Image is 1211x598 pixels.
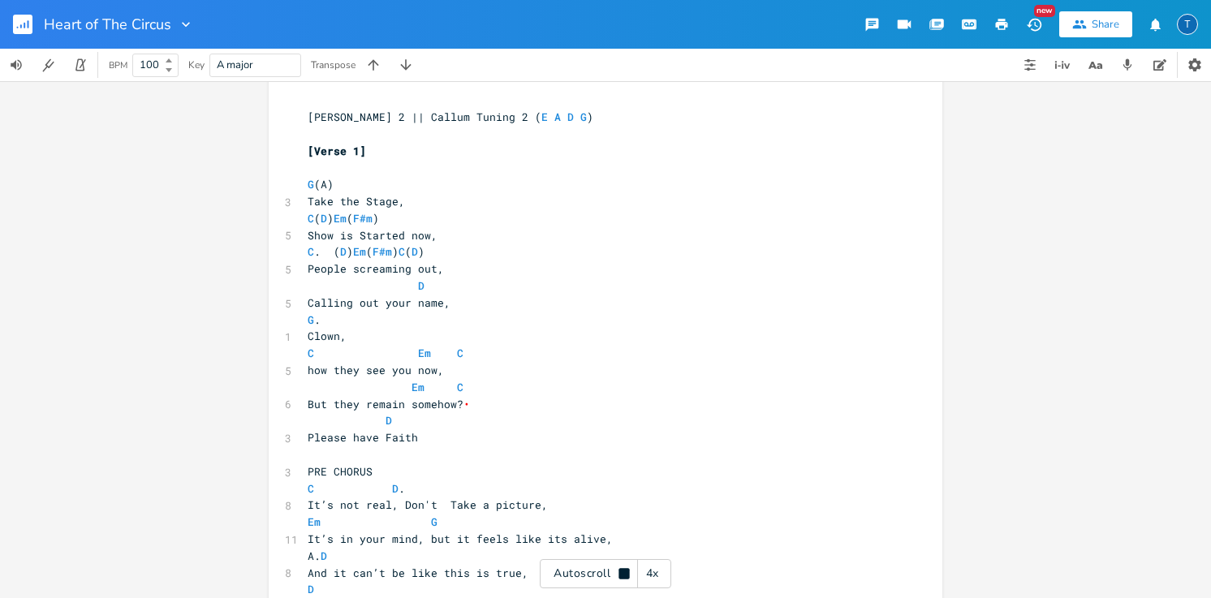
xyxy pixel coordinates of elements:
[308,244,314,259] span: C
[308,144,366,158] span: [Verse 1]
[418,346,431,360] span: Em
[321,549,327,563] span: D
[308,244,424,259] span: . ( ) ( ) ( )
[321,211,327,226] span: D
[353,244,366,259] span: Em
[308,228,437,243] span: Show is Started now,
[457,346,463,360] span: C
[1018,10,1050,39] button: New
[308,110,593,124] span: [PERSON_NAME] 2 || Callum Tuning 2 ( )
[431,514,437,529] span: G
[308,397,470,411] span: But they remain somehow?
[308,312,314,327] span: G
[554,110,561,124] span: A
[109,61,127,70] div: BPM
[308,582,314,596] span: D
[373,244,392,259] span: F#m
[308,566,528,580] span: And it can’t be like this is true,
[334,211,347,226] span: Em
[308,481,314,496] span: C
[386,413,392,428] span: D
[580,110,587,124] span: G
[412,380,424,394] span: Em
[353,211,373,226] span: F#m
[308,430,418,445] span: Please have Faith
[308,514,321,529] span: Em
[308,177,334,191] span: (A)
[412,244,418,259] span: D
[308,497,548,512] span: It’s not real, Don't Take a picture,
[308,549,334,563] span: A.
[308,261,444,276] span: People screaming out,
[308,295,450,310] span: Calling out your name,
[308,211,314,226] span: C
[308,346,314,360] span: C
[217,58,253,72] span: A major
[308,177,314,191] span: G
[1034,5,1055,17] div: New
[308,329,347,343] span: Clown,
[308,312,321,327] span: .
[311,60,356,70] div: Transpose
[638,559,667,588] div: 4x
[463,397,470,411] span: \u2028
[1177,6,1198,43] button: T
[308,211,379,226] span: ( ) ( )
[541,110,548,124] span: E
[188,60,205,70] div: Key
[308,464,373,479] span: PRE CHORUS
[1059,11,1132,37] button: Share
[540,559,671,588] div: Autoscroll
[308,194,405,209] span: Take the Stage,
[308,531,613,546] span: It’s in your mind, but it feels like its alive,
[457,380,463,394] span: C
[1177,14,1198,35] div: The Killing Tide
[392,481,399,496] span: D
[567,110,574,124] span: D
[399,244,405,259] span: C
[1092,17,1119,32] div: Share
[418,278,424,293] span: D
[340,244,347,259] span: D
[308,363,444,377] span: how they see you now,
[44,17,171,32] span: Heart of The Circus
[308,481,405,496] span: .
